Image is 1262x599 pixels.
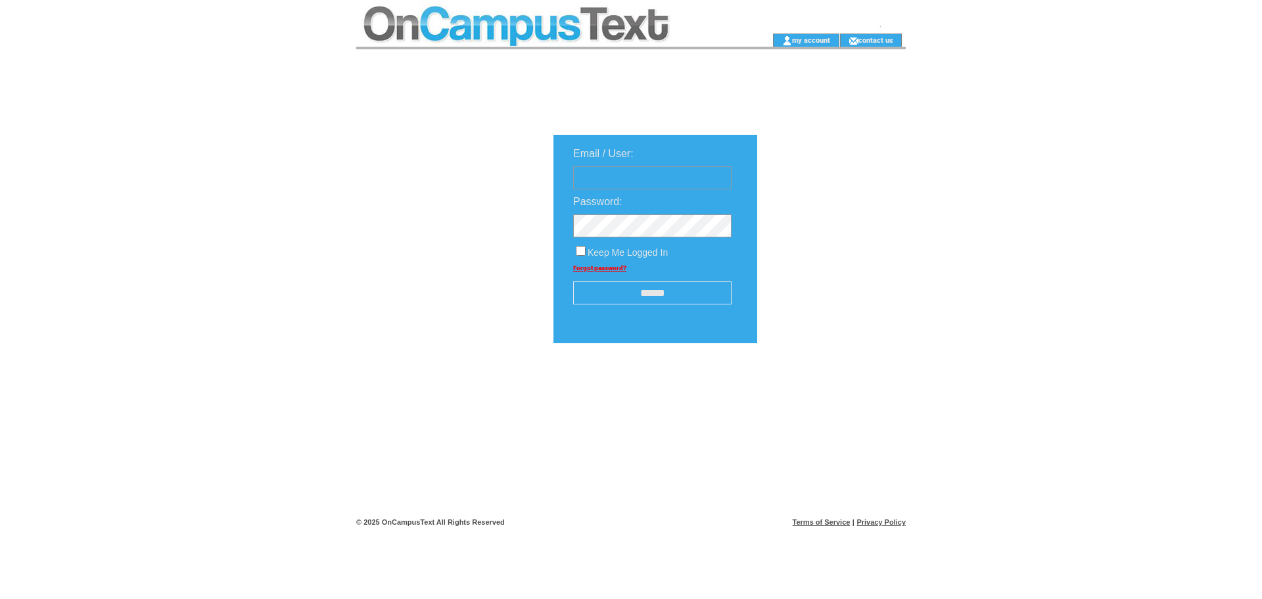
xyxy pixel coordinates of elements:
a: contact us [858,36,893,44]
img: transparent.png [795,376,861,393]
span: | [853,518,854,526]
a: my account [792,36,830,44]
img: contact_us_icon.gif [849,36,858,46]
a: Terms of Service [793,518,851,526]
span: Password: [573,196,622,207]
span: Keep Me Logged In [588,247,668,258]
span: © 2025 OnCampusText All Rights Reserved [356,518,505,526]
a: Forgot password? [573,264,626,272]
a: Privacy Policy [856,518,906,526]
span: Email / User: [573,148,634,159]
img: account_icon.gif [782,36,792,46]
